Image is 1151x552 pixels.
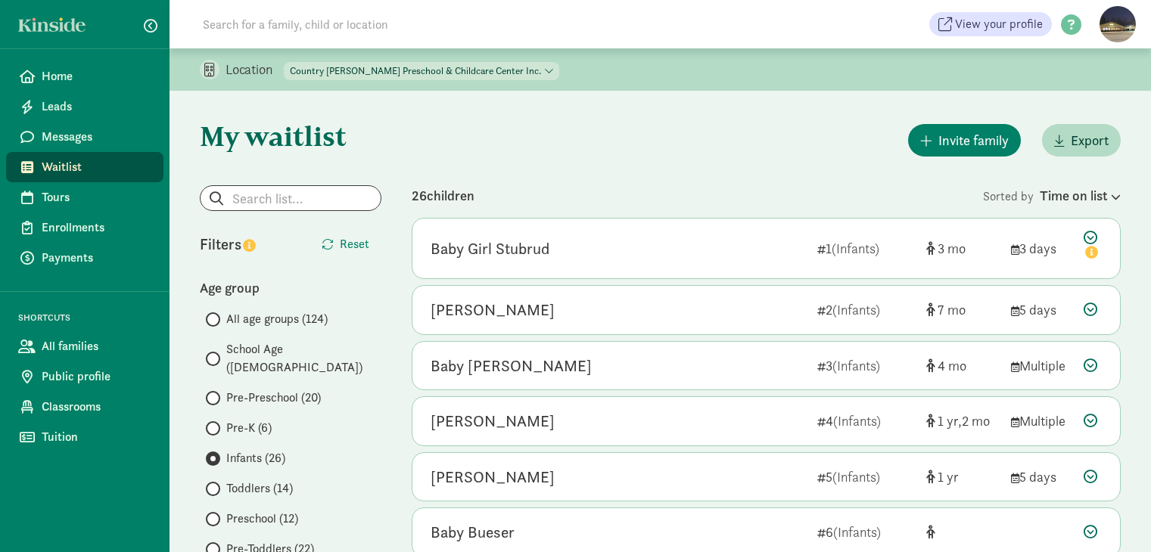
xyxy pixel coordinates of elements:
h1: My waitlist [200,121,381,151]
div: 5 [817,467,914,487]
span: 3 [938,240,966,257]
div: Nora Sauter [431,409,555,433]
span: 7 [938,301,966,318]
span: All age groups (124) [226,310,328,328]
div: 5 days [1011,299,1072,320]
a: Tuition [6,422,163,452]
div: 3 [817,355,914,376]
span: All families [42,337,151,355]
a: Messages [6,122,163,152]
a: View your profile [929,12,1052,36]
span: Pre-Preschool (20) [226,389,321,407]
div: 1 [817,238,914,259]
input: Search list... [201,186,381,210]
div: 6 [817,522,914,542]
span: 4 [938,357,966,374]
span: Tuition [42,428,151,446]
a: All families [6,331,163,361]
a: Enrollments [6,212,163,243]
div: Baby Bueser [431,520,515,544]
span: (Infants) [832,240,879,257]
div: [object Object] [926,411,999,431]
span: Public profile [42,367,151,386]
span: (Infants) [833,412,881,430]
div: Baby Girl Stubrud [431,237,549,261]
div: Multiple [1011,411,1072,431]
div: Vihaan Desai [431,298,555,322]
span: Enrollments [42,219,151,237]
span: Waitlist [42,158,151,176]
a: Public profile [6,361,163,392]
iframe: Chat Widget [1075,479,1151,552]
span: View your profile [955,15,1043,33]
div: [object Object] [926,467,999,487]
button: Reset [310,229,381,259]
span: Toddlers (14) [226,479,293,498]
a: Tours [6,182,163,212]
div: [object Object] [926,522,999,542]
div: 4 [817,411,914,431]
div: Multiple [1011,355,1072,376]
a: Waitlist [6,152,163,182]
span: (Infants) [833,523,881,541]
span: 2 [962,412,990,430]
span: Preschool (12) [226,510,298,528]
span: Home [42,67,151,85]
span: (Infants) [832,468,880,485]
span: Pre-K (6) [226,419,272,437]
span: 1 [938,412,962,430]
div: [object Object] [926,299,999,320]
div: 26 children [412,185,983,206]
div: Cully Sparks [431,465,555,489]
div: Baby Hilbert [431,354,592,378]
a: Leads [6,91,163,122]
span: Tours [42,188,151,206]
span: Payments [42,249,151,267]
span: (Infants) [832,357,880,374]
a: Payments [6,243,163,273]
a: Classrooms [6,392,163,422]
div: 3 days [1011,238,1072,259]
button: Export [1042,124,1121,157]
span: Invite family [938,130,1009,150]
span: 1 [938,468,959,485]
span: Reset [340,235,369,253]
span: Messages [42,128,151,146]
a: Home [6,61,163,91]
div: 2 [817,299,914,320]
span: Classrooms [42,398,151,416]
div: Filters [200,233,291,256]
span: School Age ([DEMOGRAPHIC_DATA]) [226,340,381,377]
div: Sorted by [983,185,1121,206]
div: [object Object] [926,238,999,259]
p: Location [226,60,284,79]
span: Leads [42,98,151,116]
div: 5 days [1011,467,1072,487]
span: Export [1071,130,1109,150]
div: Time on list [1040,185,1121,206]
button: Invite family [908,124,1021,157]
input: Search for a family, child or location [194,9,618,39]
div: Age group [200,278,381,298]
span: (Infants) [832,301,880,318]
span: Infants (26) [226,449,285,467]
div: [object Object] [926,355,999,376]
